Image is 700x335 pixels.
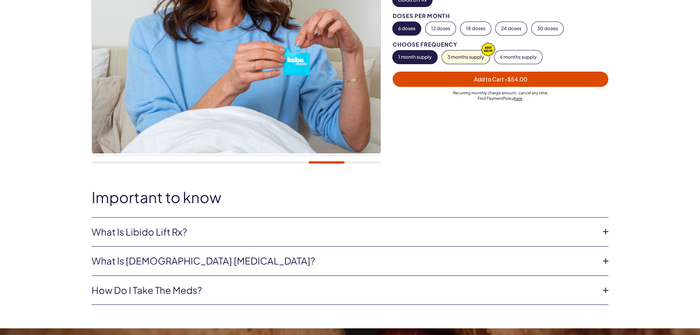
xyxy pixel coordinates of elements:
[393,50,437,64] button: 1 month supply
[426,22,456,35] button: 12 doses
[92,225,596,239] a: What is Libido Lift Rx?
[505,76,527,83] span: - $54.00
[514,96,522,101] a: here
[478,96,503,101] span: Find Payment
[460,22,491,35] button: 18 doses
[393,90,608,101] div: Recurring monthly charge amount , cancel any time. Policy .
[393,13,608,19] div: Doses per Month
[532,22,563,35] button: 30 doses
[474,76,527,83] span: Add to Cart
[92,254,596,268] a: What is [DEMOGRAPHIC_DATA] [MEDICAL_DATA]?
[92,284,596,297] a: How do I take the meds?
[494,50,542,64] button: 6 months supply
[393,41,608,47] div: Choose Frequency
[92,189,608,205] h2: Important to know
[393,72,608,87] button: Add to Cart -$54.00
[393,22,421,35] button: 6 doses
[442,50,490,64] button: 3 months supply
[496,22,527,35] button: 24 doses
